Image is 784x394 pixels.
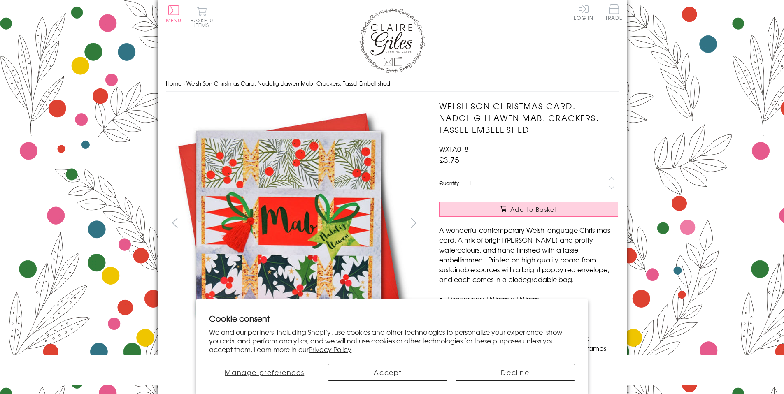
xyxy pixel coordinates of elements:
[209,364,320,381] button: Manage preferences
[328,364,447,381] button: Accept
[359,8,425,73] img: Claire Giles Greetings Cards
[510,205,557,213] span: Add to Basket
[166,213,184,232] button: prev
[166,16,182,24] span: Menu
[209,313,575,324] h2: Cookie consent
[439,100,618,135] h1: Welsh Son Christmas Card, Nadolig Llawen Mab, Crackers, Tassel Embellished
[209,328,575,353] p: We and our partners, including Shopify, use cookies and other technologies to personalize your ex...
[186,79,390,87] span: Welsh Son Christmas Card, Nadolig Llawen Mab, Crackers, Tassel Embellished
[574,4,593,20] a: Log In
[605,4,623,22] a: Trade
[165,100,412,346] img: Welsh Son Christmas Card, Nadolig Llawen Mab, Crackers, Tassel Embellished
[439,144,468,154] span: WXTA018
[404,213,423,232] button: next
[456,364,575,381] button: Decline
[166,79,181,87] a: Home
[447,294,618,304] li: Dimensions: 150mm x 150mm
[439,202,618,217] button: Add to Basket
[225,367,304,377] span: Manage preferences
[191,7,213,28] button: Basket0 items
[423,100,670,347] img: Welsh Son Christmas Card, Nadolig Llawen Mab, Crackers, Tassel Embellished
[605,4,623,20] span: Trade
[309,344,351,354] a: Privacy Policy
[439,179,459,187] label: Quantity
[183,79,185,87] span: ›
[166,75,619,92] nav: breadcrumbs
[439,154,459,165] span: £3.75
[194,16,213,29] span: 0 items
[439,225,618,284] p: A wonderful contemporary Welsh language Christmas card. A mix of bright [PERSON_NAME] and pretty ...
[166,5,182,23] button: Menu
